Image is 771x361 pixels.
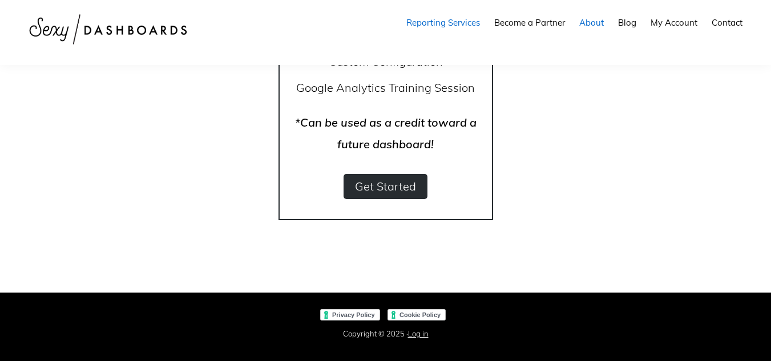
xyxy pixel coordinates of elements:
[344,174,427,199] a: Get Started
[291,75,481,101] li: Google Analytics Training Session
[408,329,429,340] a: Log in
[489,7,571,38] a: Become a Partner
[612,7,642,38] a: Blog
[295,115,477,151] strong: *Can be used as a credit toward a future dashboard!
[401,7,486,38] a: Reporting Services
[406,17,480,28] span: Reporting Services
[494,17,565,28] span: Become a Partner
[712,17,742,28] span: Contact
[579,17,604,28] span: About
[387,309,451,322] iframe: Cookie Policy
[320,309,386,322] iframe: Privacy Policy
[574,7,609,38] a: About
[645,7,703,38] a: My Account
[706,7,748,38] a: Contact
[651,17,697,28] span: My Account
[618,17,636,28] span: Blog
[401,7,748,38] nav: Main
[23,6,194,53] img: Sexy Dashboards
